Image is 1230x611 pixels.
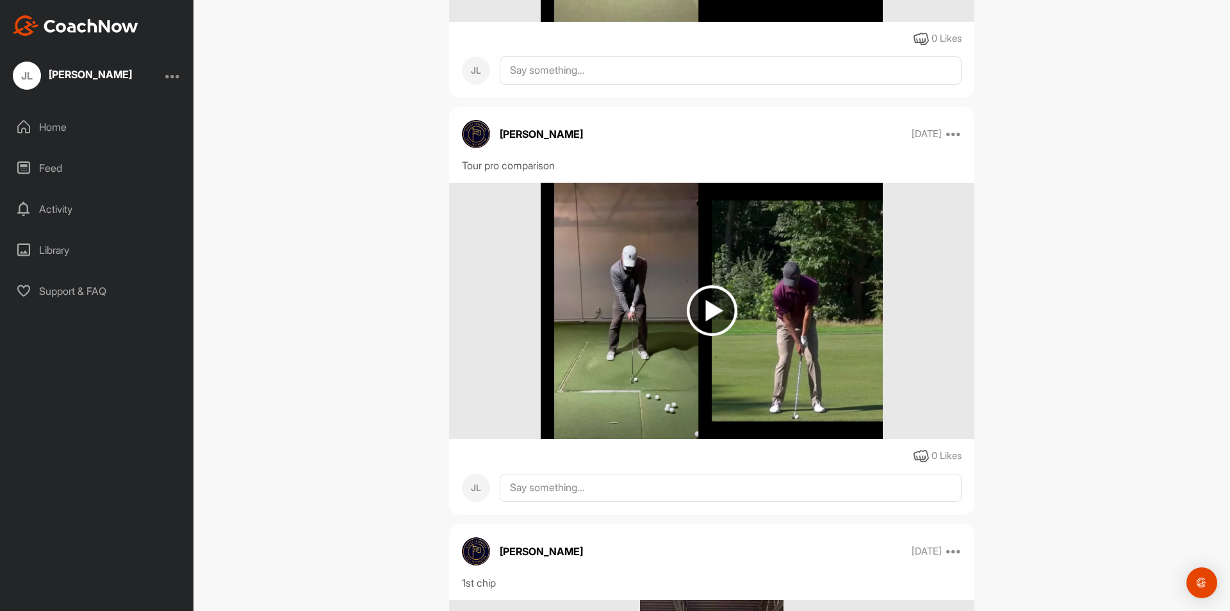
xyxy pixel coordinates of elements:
[7,234,188,266] div: Library
[462,120,490,148] img: avatar
[1186,567,1217,598] div: Open Intercom Messenger
[462,575,962,590] div: 1st chip
[7,111,188,143] div: Home
[541,183,882,439] img: media
[462,158,962,173] div: Tour pro comparison
[13,15,138,36] img: CoachNow
[49,69,132,80] div: [PERSON_NAME]
[687,285,737,336] img: play
[500,544,583,559] p: [PERSON_NAME]
[500,126,583,142] p: [PERSON_NAME]
[7,193,188,225] div: Activity
[462,56,490,85] div: JL
[13,62,41,90] div: JL
[7,152,188,184] div: Feed
[912,128,942,140] p: [DATE]
[462,474,490,502] div: JL
[931,31,962,46] div: 0 Likes
[7,275,188,307] div: Support & FAQ
[912,545,942,558] p: [DATE]
[462,537,490,565] img: avatar
[931,449,962,464] div: 0 Likes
